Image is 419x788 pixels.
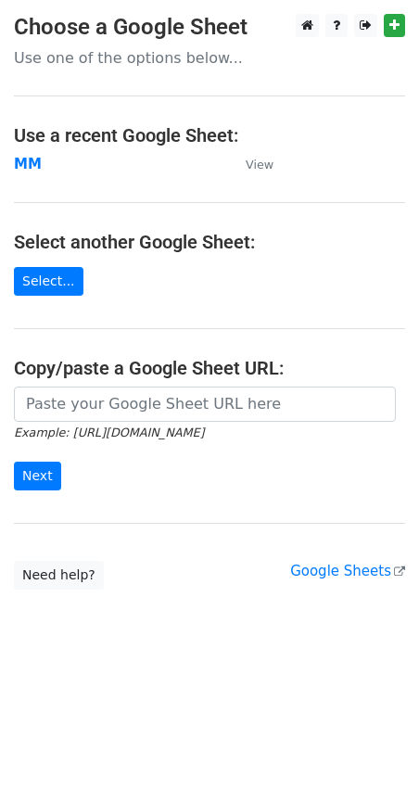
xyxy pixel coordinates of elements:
[14,561,104,590] a: Need help?
[14,387,396,422] input: Paste your Google Sheet URL here
[14,267,83,296] a: Select...
[290,563,405,579] a: Google Sheets
[246,158,273,172] small: View
[227,156,273,172] a: View
[14,124,405,146] h4: Use a recent Google Sheet:
[14,14,405,41] h3: Choose a Google Sheet
[14,426,204,439] small: Example: [URL][DOMAIN_NAME]
[14,357,405,379] h4: Copy/paste a Google Sheet URL:
[14,48,405,68] p: Use one of the options below...
[14,231,405,253] h4: Select another Google Sheet:
[14,156,42,172] a: MM
[14,462,61,490] input: Next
